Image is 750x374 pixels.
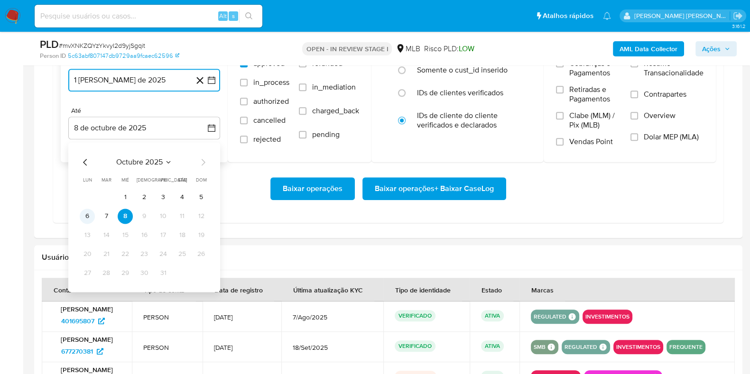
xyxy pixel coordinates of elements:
[695,41,737,56] button: Ações
[232,11,235,20] span: s
[68,52,179,60] a: 5c63abf807147db9729aa9fcaec62596
[239,9,259,23] button: search-icon
[733,11,743,21] a: Sair
[40,52,66,60] b: Person ID
[613,41,684,56] button: AML Data Collector
[59,41,145,50] span: # mvXNKZQYzYkvyI2d9yjSgqit
[219,11,227,20] span: Alt
[543,11,593,21] span: Atalhos rápidos
[702,41,721,56] span: Ações
[40,36,59,52] b: PLD
[603,12,611,20] a: Notificações
[396,44,420,54] div: MLB
[302,42,392,55] p: OPEN - IN REVIEW STAGE I
[35,10,262,22] input: Pesquise usuários ou casos...
[42,253,735,262] h2: Usuários Associados
[731,22,745,30] span: 3.161.2
[424,44,474,54] span: Risco PLD:
[458,43,474,54] span: LOW
[634,11,730,20] p: danilo.toledo@mercadolivre.com
[620,41,677,56] b: AML Data Collector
